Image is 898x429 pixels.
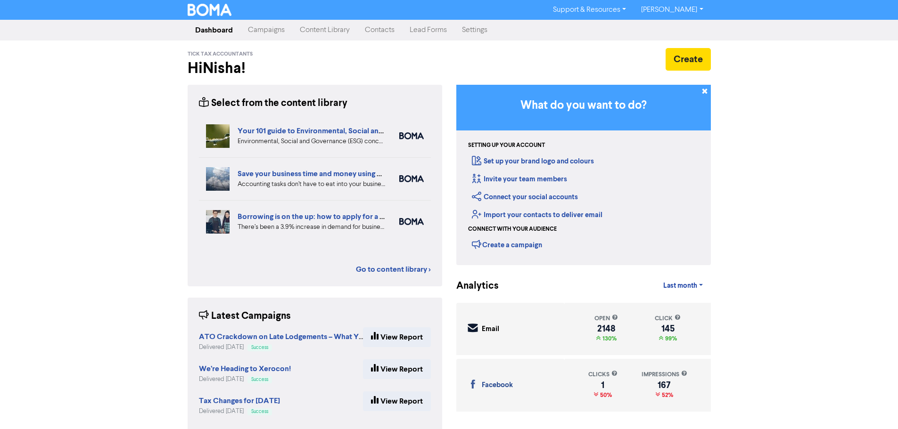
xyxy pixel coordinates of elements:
a: Support & Resources [545,2,634,17]
span: Success [251,377,268,382]
img: boma [399,132,424,139]
a: Lead Forms [402,21,454,40]
div: Environmental, Social and Governance (ESG) concerns are a vital part of running a business. Our 1... [238,137,385,146]
a: Dashboard [188,21,240,40]
div: Create a campaign [472,237,542,251]
div: There’s been a 3.9% increase in demand for business loans from Aussie businesses. Find out the be... [238,222,385,232]
a: Import your contacts to deliver email [472,210,602,219]
span: 52% [660,391,673,399]
div: impressions [642,370,687,379]
span: Success [251,409,268,414]
a: Save your business time and money using cloud accounting [238,169,436,178]
a: View Report [363,327,431,347]
a: Invite your team members [472,175,567,184]
a: View Report [363,391,431,411]
a: Settings [454,21,495,40]
span: 99% [663,335,677,342]
a: Borrowing is on the up: how to apply for a business loan [238,212,425,221]
a: Tax Changes for [DATE] [199,397,280,405]
div: open [594,314,618,323]
div: Delivered [DATE] [199,407,280,416]
div: 167 [642,381,687,389]
a: We’re Heading to Xerocon! [199,365,291,373]
strong: Tax Changes for [DATE] [199,396,280,405]
iframe: Chat Widget [851,384,898,429]
div: 145 [655,325,681,332]
div: Analytics [456,279,487,293]
div: 2148 [594,325,618,332]
a: Go to content library > [356,264,431,275]
h2: Hi Nisha ! [188,59,442,77]
a: Content Library [292,21,357,40]
button: Create [666,48,711,71]
strong: ATO Crackdown on Late Lodgements – What You Need to Know [199,332,419,341]
div: 1 [588,381,618,389]
div: click [655,314,681,323]
div: Email [482,324,499,335]
div: Latest Campaigns [199,309,291,324]
a: Your 101 guide to Environmental, Social and Governance (ESG) [238,126,446,136]
div: Facebook [482,380,513,391]
strong: We’re Heading to Xerocon! [199,364,291,373]
span: Last month [663,282,697,290]
span: 50% [598,391,612,399]
a: Campaigns [240,21,292,40]
div: Delivered [DATE] [199,375,291,384]
img: boma_accounting [399,175,424,182]
a: Last month [656,276,710,295]
a: Contacts [357,21,402,40]
a: View Report [363,359,431,379]
a: Connect your social accounts [472,193,578,202]
img: BOMA Logo [188,4,232,16]
div: Getting Started in BOMA [456,85,711,265]
div: Setting up your account [468,141,545,150]
a: Set up your brand logo and colours [472,157,594,166]
a: ATO Crackdown on Late Lodgements – What You Need to Know [199,333,419,341]
span: Tick Tax Accountants [188,51,253,57]
div: Accounting tasks don’t have to eat into your business time. With the right cloud accounting softw... [238,179,385,189]
div: Select from the content library [199,96,347,111]
div: Connect with your audience [468,225,557,234]
h3: What do you want to do? [470,99,697,113]
span: Success [251,345,268,350]
div: Delivered [DATE] [199,343,363,352]
a: [PERSON_NAME] [634,2,710,17]
img: boma [399,218,424,225]
span: 130% [601,335,617,342]
div: clicks [588,370,618,379]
